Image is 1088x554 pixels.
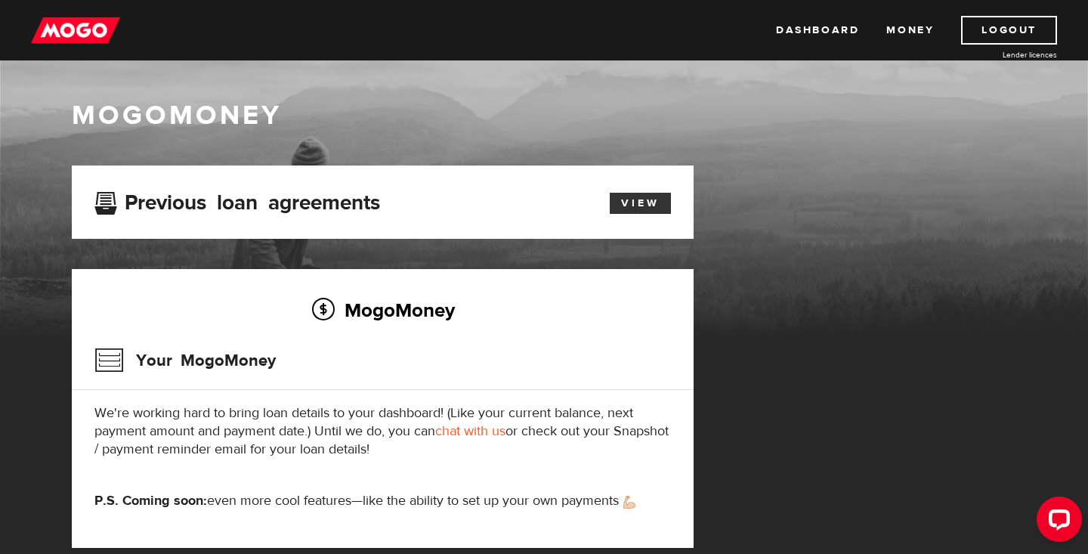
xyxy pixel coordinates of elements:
strong: P.S. Coming soon: [94,492,207,509]
img: mogo_logo-11ee424be714fa7cbb0f0f49df9e16ec.png [31,16,120,45]
p: We're working hard to bring loan details to your dashboard! (Like your current balance, next paym... [94,404,671,459]
img: strong arm emoji [623,496,635,509]
iframe: LiveChat chat widget [1025,491,1088,554]
h3: Previous loan agreements [94,190,380,210]
a: Logout [961,16,1057,45]
a: Money [886,16,934,45]
h3: Your MogoMoney [94,341,276,380]
h2: MogoMoney [94,294,671,326]
h1: MogoMoney [72,100,1016,132]
a: chat with us [435,422,505,440]
p: even more cool features—like the ability to set up your own payments [94,492,671,510]
a: View [610,193,671,214]
a: Lender licences [944,49,1057,60]
a: Dashboard [776,16,859,45]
